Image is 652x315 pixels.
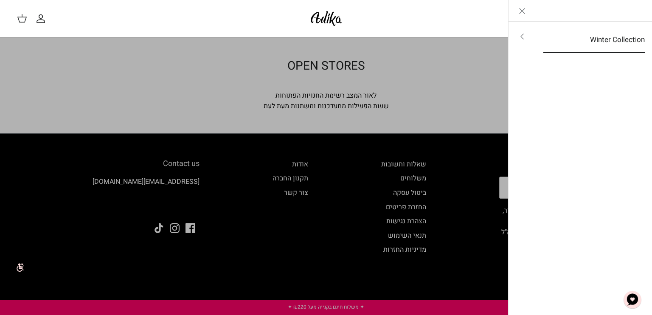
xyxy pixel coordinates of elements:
a: החשבון שלי [36,14,49,24]
img: accessibility_icon02.svg [6,256,30,279]
button: צ'אט [620,287,645,312]
img: Adika IL [308,8,344,28]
